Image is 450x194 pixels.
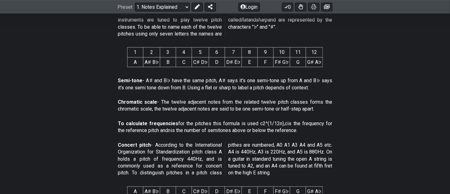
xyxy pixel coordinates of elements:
td: G♯ A♭ [306,57,323,67]
em: n [168,127,171,133]
p: - A♯ and B♭ have the same pitch, A♯ says it's one semi-tone up from A and B♭ says it's one semi t... [118,77,332,91]
em: c [285,121,288,126]
strong: Concert pitch [118,142,151,148]
td: A [127,57,143,67]
button: Toggle Dexterity for all fretkits [295,2,306,11]
em: sharp [256,17,268,23]
p: for the pitches this formula is used c2^(1/12n), is the frequency for the reference pitch and is ... [118,120,332,134]
td: D [209,57,225,67]
td: C♯ D♭ [192,57,209,67]
td: D♯ E♭ [225,57,242,67]
td: E [242,57,258,67]
button: Print [308,2,319,11]
th: 11 [290,48,306,57]
th: 10 [274,48,290,57]
td: F♯ G♭ [274,57,290,67]
button: Login [238,2,260,11]
td: G [290,57,306,67]
th: 12 [306,48,323,57]
th: 1 [127,48,143,57]
th: 4 [176,48,192,57]
button: Edit Preset [192,2,203,11]
button: 0 [282,2,293,11]
strong: Chromatic scale [118,99,157,105]
td: C [176,57,192,67]
td: B [160,57,176,67]
th: 5 [192,48,209,57]
p: - The twelve adjacent notes from the related twelve pitch classes forms the chromatic scale, the ... [118,99,332,113]
strong: Accidentals [118,10,146,16]
th: 3 [160,48,176,57]
strong: Semi-tone [118,78,142,83]
th: 7 [225,48,242,57]
th: 8 [242,48,258,57]
strong: To calculate frequencies [118,121,178,126]
span: Preset [117,4,132,10]
select: Preset [135,2,190,11]
th: 9 [258,48,274,57]
p: - In western music most instruments are tuned to play twelve pitch classes. To be able to name ea... [118,10,332,38]
td: F [258,57,274,67]
td: A♯ B♭ [143,57,160,67]
th: 2 [143,48,160,57]
em: flat [241,17,248,23]
p: - According to the International Organization for Standardization pitch class A holds a pitch of ... [118,142,332,177]
button: Create image [321,2,333,11]
th: 6 [209,48,225,57]
button: Share Preset [205,2,216,11]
